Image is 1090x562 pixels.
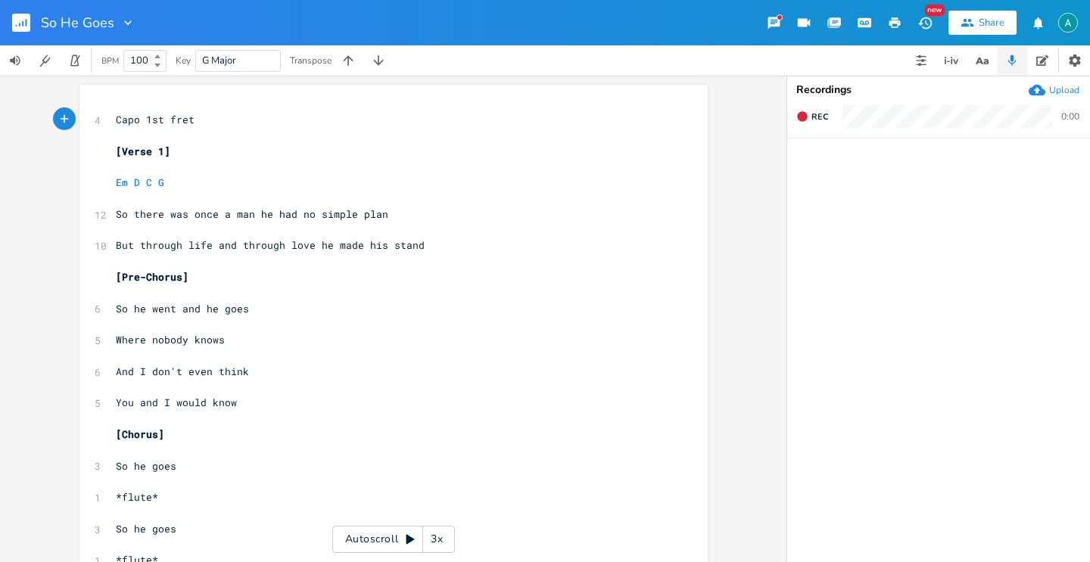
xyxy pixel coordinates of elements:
[332,526,455,553] div: Autoscroll
[41,16,114,29] span: So He Goes
[101,57,119,65] div: BPM
[116,175,128,189] span: Em
[790,104,834,129] button: Rec
[116,207,388,221] span: So there was once a man he had no simple plan
[202,54,236,67] span: G Major
[796,85,1081,95] div: Recordings
[925,5,945,16] div: New
[116,427,164,441] span: [Chorus]
[158,175,164,189] span: G
[116,333,225,346] span: Where nobody knows
[116,238,425,252] span: But through life and through love he made his stand
[116,522,176,536] span: So he goes
[1058,13,1078,33] img: Alex
[1029,82,1079,98] button: Upload
[811,111,828,123] span: Rec
[146,175,152,189] span: C
[116,302,249,315] span: So he went and he goes
[116,270,188,284] span: [Pre-Chorus]
[116,365,249,378] span: And I don't even think
[1061,112,1079,121] div: 0:00
[910,9,940,36] button: New
[1049,84,1079,96] div: Upload
[134,175,140,189] span: D
[290,56,332,65] div: Transpose
[116,396,237,409] span: You and I would know
[948,11,1017,35] button: Share
[423,526,450,553] div: 3x
[116,144,170,158] span: [Verse 1]
[176,56,191,65] div: Key
[979,16,1004,29] div: Share
[116,113,195,126] span: Capo 1st fret
[116,459,176,473] span: So he goes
